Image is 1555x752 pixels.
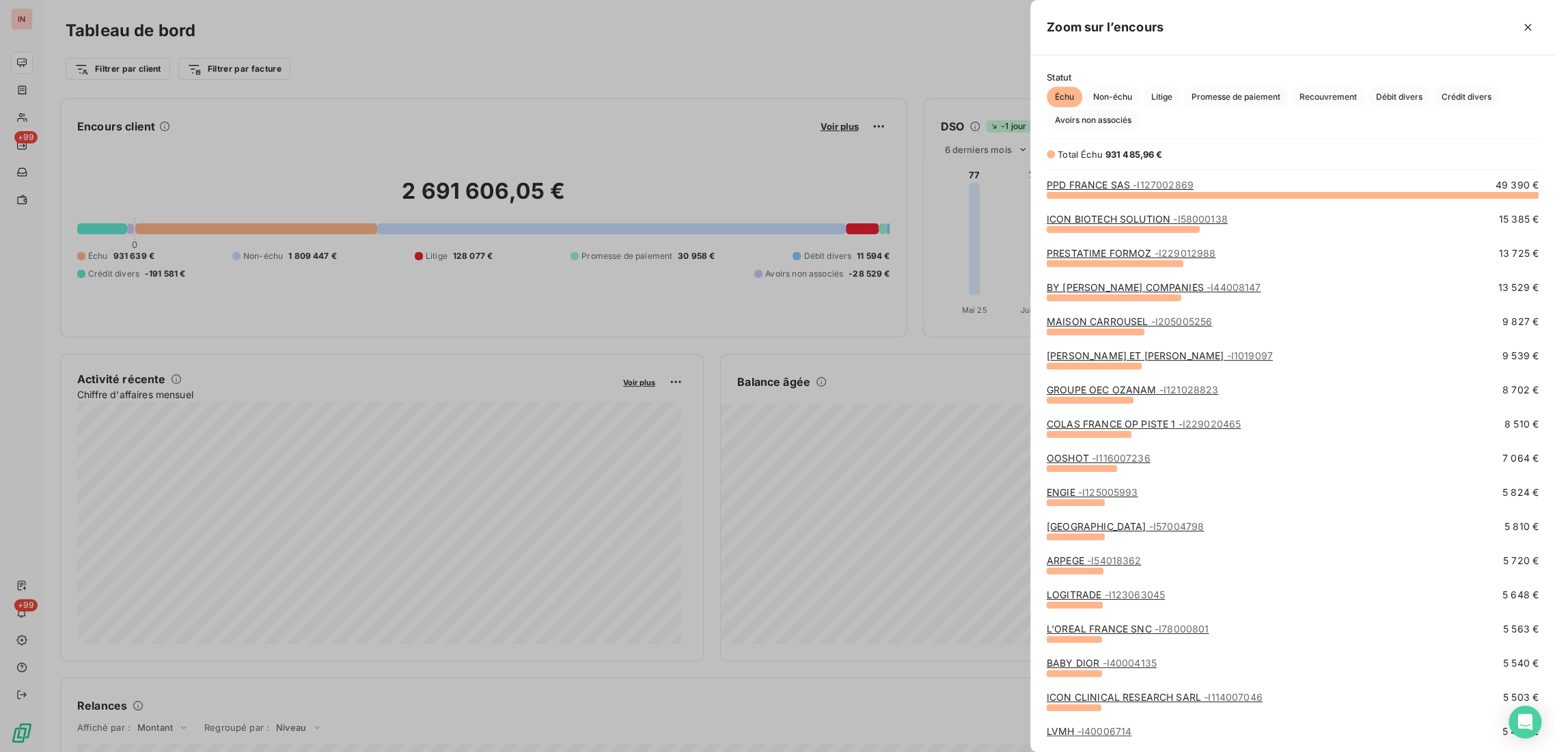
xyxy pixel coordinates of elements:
span: - I127002869 [1133,179,1194,191]
a: BY [PERSON_NAME] COMPANIES [1047,281,1261,293]
span: - I44008147 [1207,281,1261,293]
span: 931 485,96 € [1105,149,1163,160]
a: ICON CLINICAL RESEARCH SARL [1047,691,1263,703]
span: - I57004798 [1149,520,1205,532]
span: 9 539 € [1502,349,1539,363]
span: - I116007236 [1092,452,1151,464]
a: ICON BIOTECH SOLUTION [1047,213,1228,225]
span: 5 720 € [1503,554,1539,568]
span: 8 702 € [1502,383,1539,397]
span: - I125005993 [1078,486,1138,498]
a: [GEOGRAPHIC_DATA] [1047,520,1204,532]
a: GROUPE OEC OZANAM [1047,384,1218,395]
a: LOGITRADE [1047,589,1165,600]
a: L'OREAL FRANCE SNC [1047,623,1209,635]
button: Échu [1047,87,1082,107]
a: ENGIE [1047,486,1138,498]
a: PPD FRANCE SAS [1047,179,1194,191]
span: Statut [1047,72,1539,83]
a: [PERSON_NAME] ET [PERSON_NAME] [1047,350,1273,361]
button: Litige [1143,87,1181,107]
button: Promesse de paiement [1183,87,1289,107]
div: grid [1030,178,1555,736]
a: ARPEGE [1047,555,1142,566]
a: COLAS FRANCE OP PISTE 1 [1047,418,1241,430]
span: 5 540 € [1503,656,1539,670]
span: 5 648 € [1502,588,1539,602]
span: 5 503 € [1503,691,1539,704]
button: Recouvrement [1291,87,1365,107]
span: 5 563 € [1503,622,1539,636]
span: Total Échu [1058,149,1103,160]
span: 5 810 € [1504,520,1539,533]
div: Open Intercom Messenger [1509,706,1541,738]
span: - I78000801 [1155,623,1209,635]
a: MAISON CARROUSEL [1047,316,1212,327]
span: 13 529 € [1498,281,1539,294]
a: BABY DIOR [1047,657,1157,669]
span: - I40004135 [1103,657,1157,669]
span: - I58000138 [1173,213,1228,225]
a: OOSHOT [1047,452,1151,464]
h5: Zoom sur l’encours [1047,18,1164,37]
span: - I205005256 [1151,316,1213,327]
span: 5 492 € [1502,725,1539,738]
span: - I121028823 [1159,384,1219,395]
span: 5 824 € [1502,486,1539,499]
span: 49 390 € [1496,178,1539,192]
a: LVMH [1047,725,1131,737]
button: Débit divers [1368,87,1431,107]
span: 9 827 € [1502,315,1539,329]
span: 8 510 € [1504,417,1539,431]
span: 7 064 € [1502,451,1539,465]
button: Crédit divers [1433,87,1500,107]
span: - I40006714 [1077,725,1132,737]
span: - I229020465 [1179,418,1241,430]
span: - I1019097 [1227,350,1273,361]
button: Non-échu [1085,87,1140,107]
button: Avoirs non associés [1047,110,1140,130]
span: - I54018362 [1087,555,1142,566]
span: 15 385 € [1499,212,1539,226]
span: 13 725 € [1499,247,1539,260]
a: PRESTATIME FORMOZ [1047,247,1215,259]
span: - I114007046 [1204,691,1263,703]
span: - I229012988 [1155,247,1216,259]
span: - I123063045 [1105,589,1166,600]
